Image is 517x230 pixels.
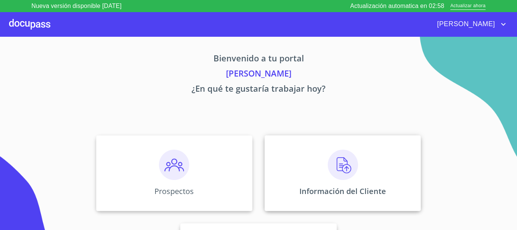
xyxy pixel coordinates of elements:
img: prospectos.png [159,150,189,180]
p: Prospectos [154,186,194,196]
button: account of current user [431,18,508,30]
p: ¿En qué te gustaría trabajar hoy? [25,82,492,97]
span: [PERSON_NAME] [431,18,499,30]
p: Información del Cliente [299,186,386,196]
p: Actualización automatica en 02:58 [350,2,444,11]
p: [PERSON_NAME] [25,67,492,82]
span: Actualizar ahora [450,2,486,10]
p: Bienvenido a tu portal [25,52,492,67]
img: carga.png [328,150,358,180]
p: Nueva versión disponible [DATE] [31,2,121,11]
